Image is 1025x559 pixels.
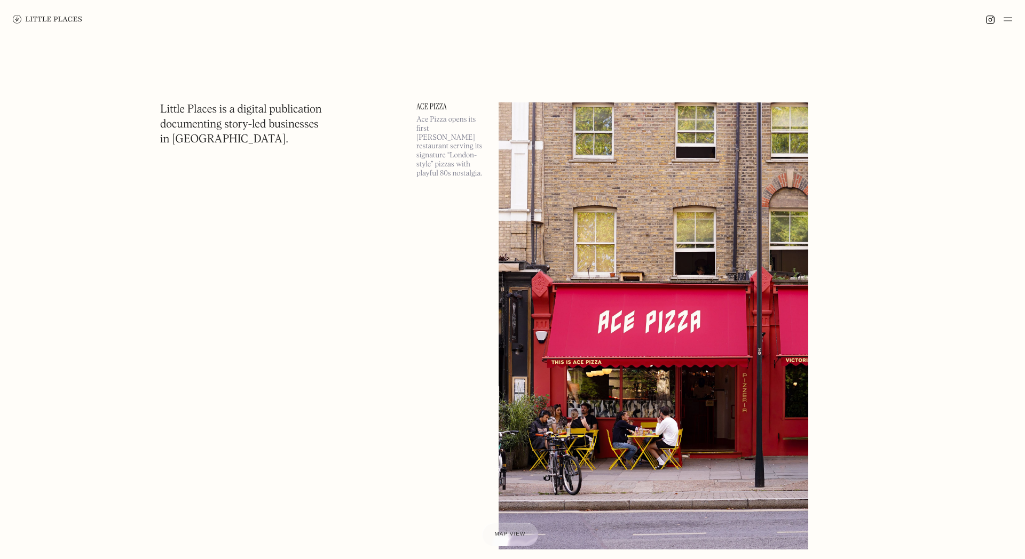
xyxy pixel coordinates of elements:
a: Map view [482,523,539,546]
a: Ace Pizza [416,102,486,111]
img: Ace Pizza [499,102,808,549]
h1: Little Places is a digital publication documenting story-led businesses in [GEOGRAPHIC_DATA]. [160,102,322,147]
span: Map view [495,531,526,537]
p: Ace Pizza opens its first [PERSON_NAME] restaurant serving its signature “London-style” pizzas wi... [416,115,486,178]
